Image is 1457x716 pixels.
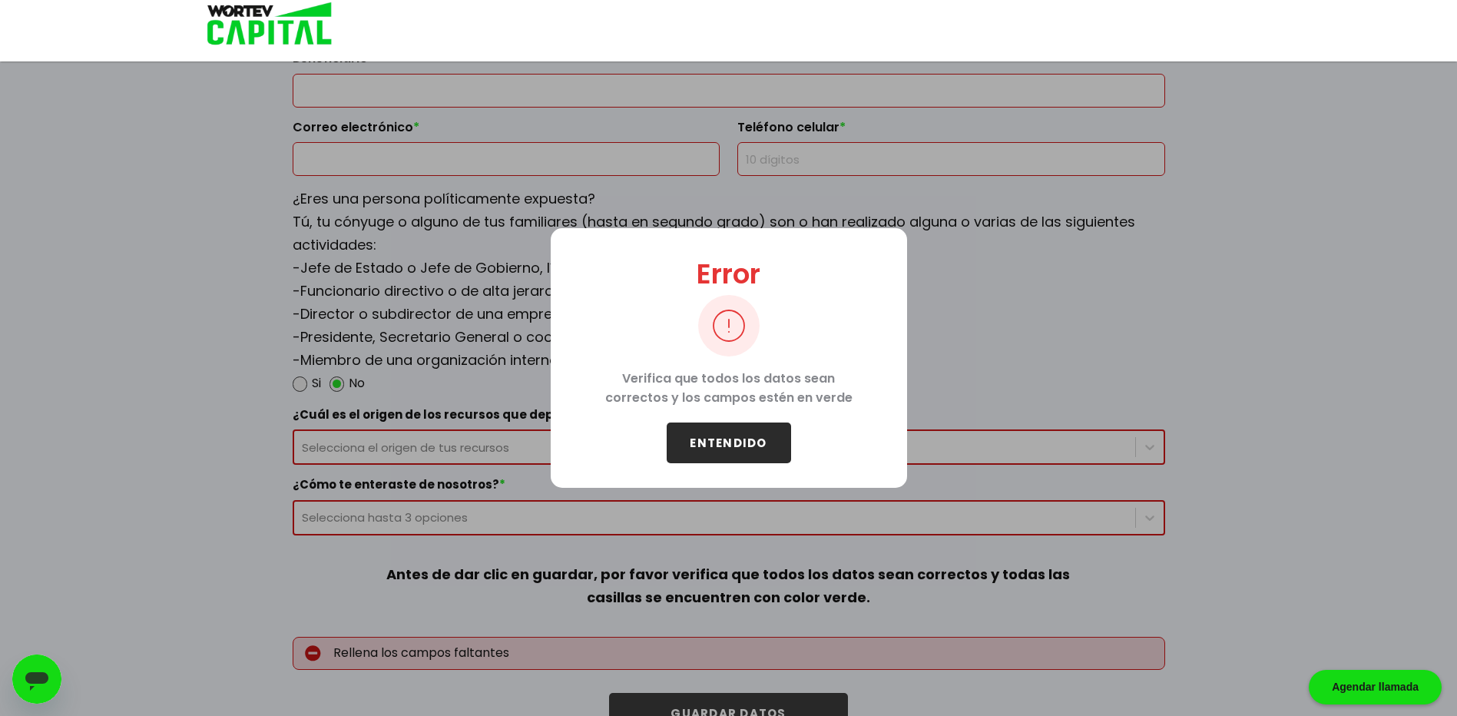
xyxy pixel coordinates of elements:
[667,423,791,463] button: ENTENDIDO
[698,295,760,356] img: tache
[1309,670,1442,704] div: Agendar llamada
[697,253,760,295] p: Error
[12,655,61,704] iframe: Botón para iniciar la ventana de mensajería
[575,356,882,423] p: Verifica que todos los datos sean correctos y los campos estén en verde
